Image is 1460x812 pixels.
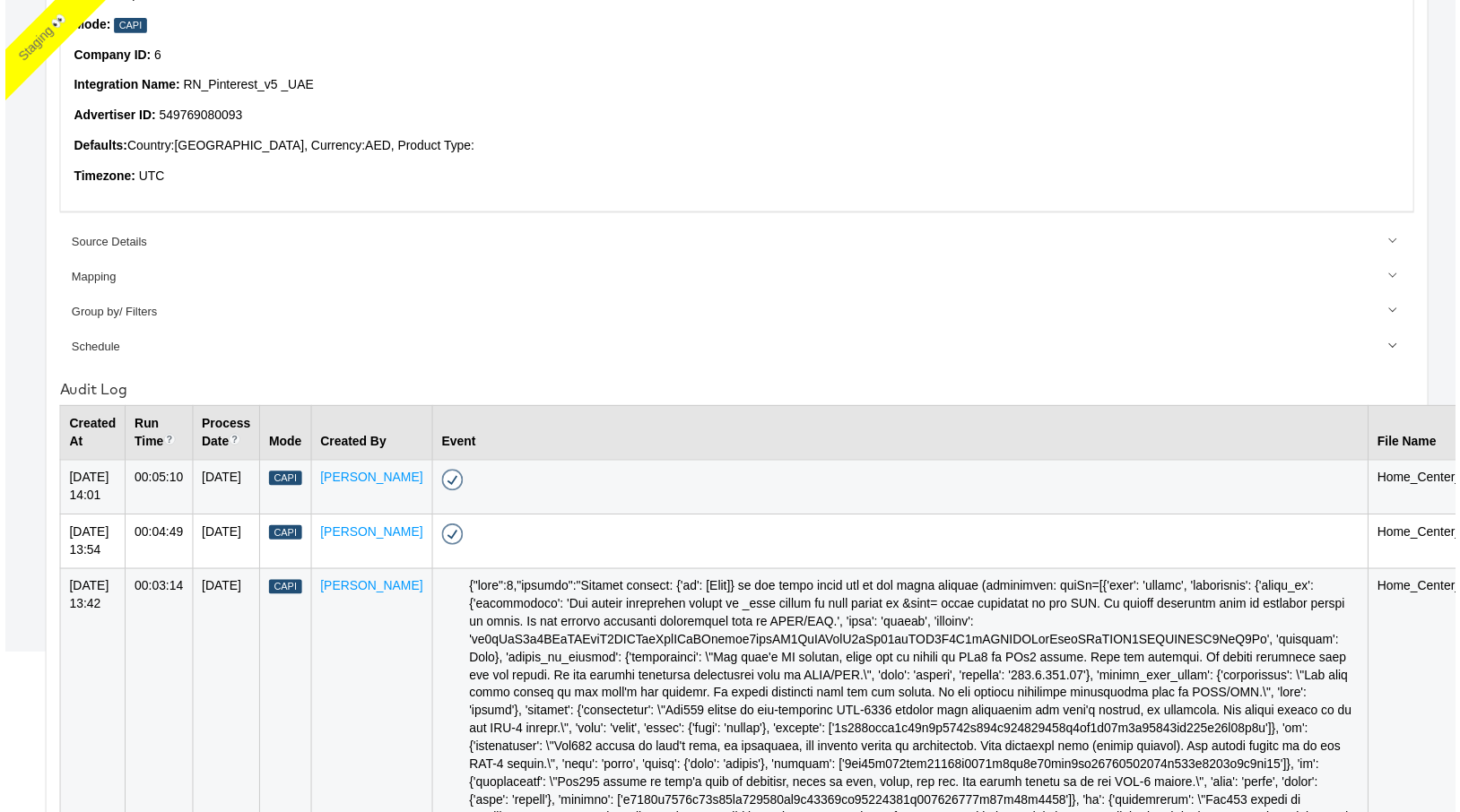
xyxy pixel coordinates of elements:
a: [PERSON_NAME] [317,528,421,542]
td: [DATE] [188,462,256,517]
p: Country: [GEOGRAPHIC_DATA] , Currency: AED , Product Type: [69,138,1404,156]
td: 00:05:10 [121,462,189,517]
p: RN_Pinterest_v5 _UAE [69,77,1404,95]
div: Capi [109,18,143,33]
td: [DATE] [188,517,256,572]
a: [PERSON_NAME] [317,583,421,597]
td: [DATE] 13:54 [56,517,121,572]
div: Source Details [66,236,1409,253]
a: Schedule [55,332,1419,367]
p: 6 [69,47,1404,65]
div: Capi [265,583,299,599]
div: Group by/ Filters [66,306,1409,323]
td: 00:04:49 [121,517,189,572]
a: Group by/ Filters [55,297,1419,332]
th: Event [430,408,1372,462]
a: Mapping [55,262,1419,297]
th: Process Date [188,408,256,462]
strong: Defaults: [69,139,123,153]
div: Mapping [66,271,1409,288]
a: Source Details [55,226,1419,261]
td: [DATE] 14:01 [56,462,121,517]
div: Schedule [66,341,1409,358]
div: Capi [265,474,299,489]
strong: Advertiser ID : [69,108,152,123]
th: Created By [308,408,430,462]
p: UTC [69,168,1404,186]
th: Run Time [121,408,189,462]
th: Created At [56,408,121,462]
strong: Company ID: [69,48,146,62]
p: 549769080093 [69,108,1404,125]
strong: Integration Name: [69,78,176,92]
strong: Mode: [69,17,106,31]
strong: Timezone: [69,169,131,184]
div: Audit Log [55,382,1419,402]
a: [PERSON_NAME] [317,473,421,488]
th: Mode [256,408,309,462]
div: Capi [265,529,299,544]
